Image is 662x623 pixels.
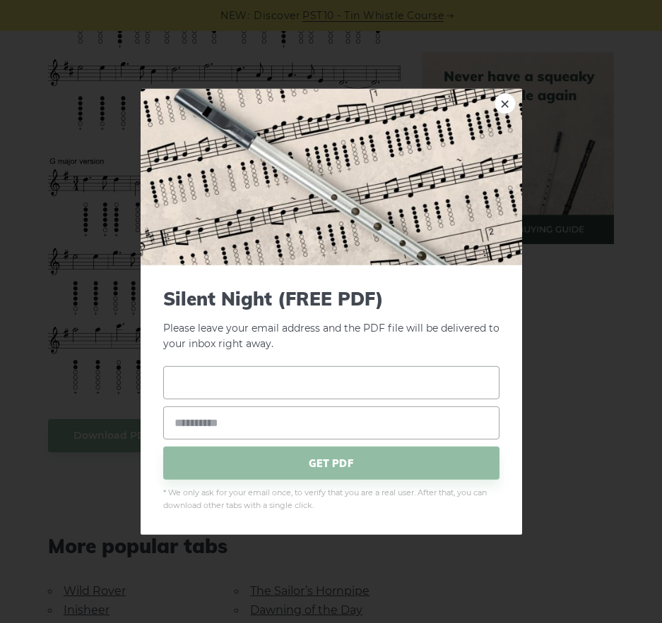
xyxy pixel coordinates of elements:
[163,287,500,352] p: Please leave your email address and the PDF file will be delivered to your inbox right away.
[141,88,522,265] img: Tin Whistle Tab Preview
[163,487,500,512] span: * We only ask for your email once, to verify that you are a real user. After that, you can downlo...
[495,92,516,114] a: ×
[163,287,500,309] span: Silent Night (FREE PDF)
[163,447,500,480] span: GET PDF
